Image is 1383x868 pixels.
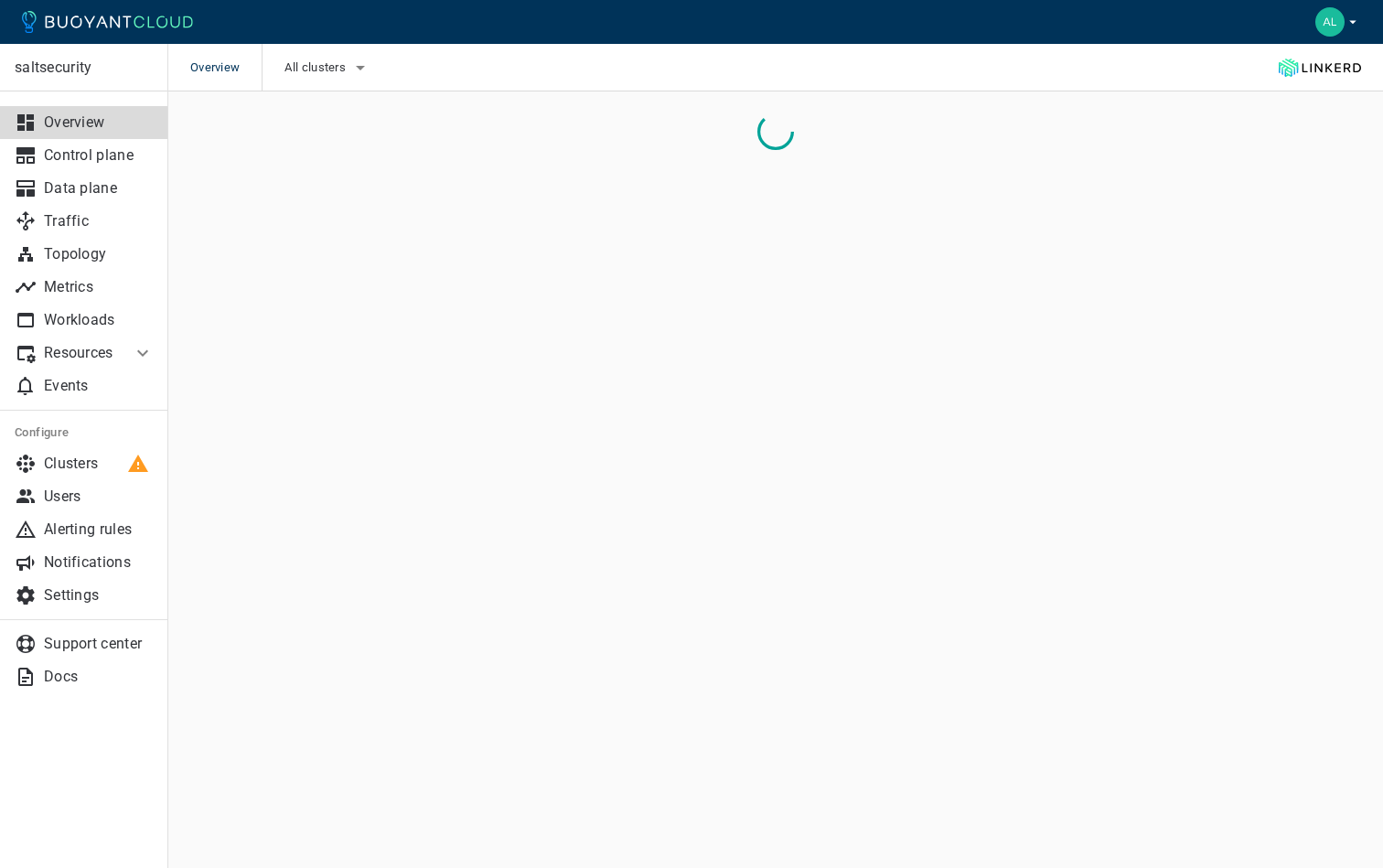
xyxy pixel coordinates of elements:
h5: Configure [15,425,154,440]
p: Control plane [44,146,154,165]
p: Docs [44,668,154,686]
button: All clusters [284,54,371,81]
p: Users [44,488,154,506]
p: Data plane [44,179,154,198]
p: Events [44,377,154,395]
p: Overview [44,113,154,132]
p: Alerting rules [44,520,154,539]
p: Clusters [44,455,154,473]
p: Support center [44,635,154,653]
span: All clusters [284,60,349,75]
span: Overview [190,44,262,91]
p: Resources [44,344,117,362]
img: Omer Aloni [1315,7,1345,37]
p: Workloads [44,311,154,329]
p: Metrics [44,278,154,296]
p: Traffic [44,212,154,230]
p: Topology [44,245,154,263]
p: Settings [44,586,154,605]
p: saltsecurity [15,59,153,77]
p: Notifications [44,553,154,572]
